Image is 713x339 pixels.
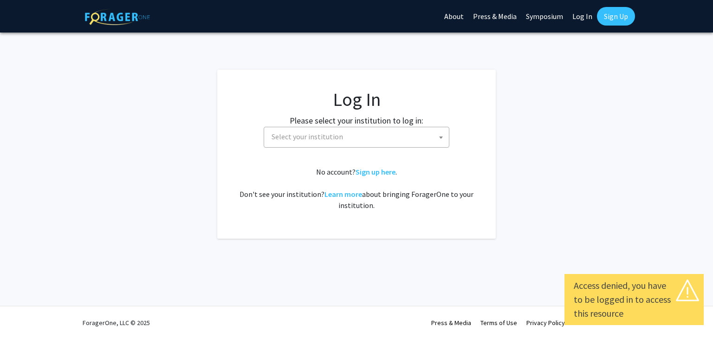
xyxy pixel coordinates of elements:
[324,189,362,199] a: Learn more about bringing ForagerOne to your institution
[236,88,477,111] h1: Log In
[597,7,635,26] a: Sign Up
[264,127,449,148] span: Select your institution
[574,279,694,320] div: Access denied, you have to be logged in to access this resource
[480,319,517,327] a: Terms of Use
[526,319,565,327] a: Privacy Policy
[356,167,395,176] a: Sign up here
[431,319,471,327] a: Press & Media
[83,306,150,339] div: ForagerOne, LLC © 2025
[272,132,343,141] span: Select your institution
[290,114,423,127] label: Please select your institution to log in:
[85,9,150,25] img: ForagerOne Logo
[236,166,477,211] div: No account? . Don't see your institution? about bringing ForagerOne to your institution.
[268,127,449,146] span: Select your institution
